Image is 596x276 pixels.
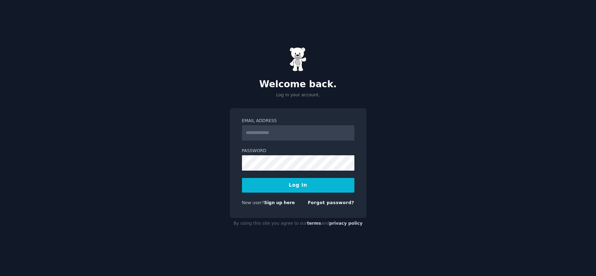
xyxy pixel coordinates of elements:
label: Email Address [242,118,354,124]
a: terms [307,221,321,226]
a: privacy policy [329,221,363,226]
span: New user? [242,200,264,205]
h2: Welcome back. [230,79,367,90]
div: By using this site you agree to our and [230,218,367,229]
label: Password [242,148,354,154]
img: Gummy Bear [289,47,307,72]
a: Sign up here [264,200,295,205]
a: Forgot password? [308,200,354,205]
button: Log In [242,178,354,193]
p: Log in your account. [230,92,367,98]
